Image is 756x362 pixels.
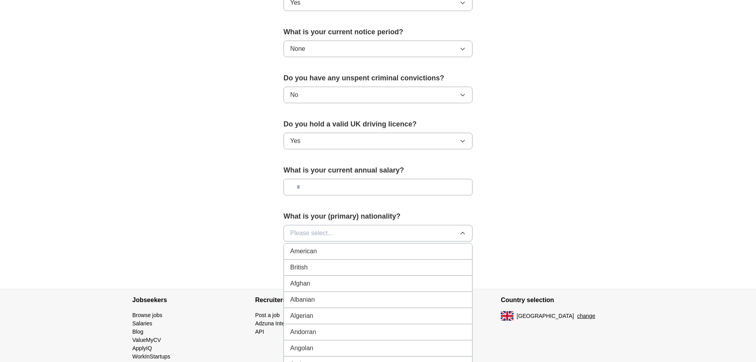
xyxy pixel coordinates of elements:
[290,44,305,54] span: None
[132,345,152,351] a: ApplyIQ
[517,312,574,320] span: [GEOGRAPHIC_DATA]
[255,312,280,318] a: Post a job
[290,228,333,238] span: Please select...
[283,211,472,222] label: What is your (primary) nationality?
[501,289,624,311] h4: Country selection
[290,279,310,288] span: Afghan
[132,320,152,327] a: Salaries
[132,329,143,335] a: Blog
[132,337,161,343] a: ValueMyCV
[132,312,162,318] a: Browse jobs
[290,90,298,100] span: No
[290,136,300,146] span: Yes
[577,312,595,320] button: change
[255,320,303,327] a: Adzuna Intelligence
[283,133,472,149] button: Yes
[283,225,472,241] button: Please select...
[283,73,472,84] label: Do you have any unspent criminal convictions?
[255,329,264,335] a: API
[290,247,317,256] span: American
[132,353,170,360] a: WorkInStartups
[501,311,513,321] img: UK flag
[290,311,313,321] span: Algerian
[283,119,472,130] label: Do you hold a valid UK driving licence?
[290,327,316,337] span: Andorran
[290,263,308,272] span: British
[283,165,472,176] label: What is your current annual salary?
[283,27,472,37] label: What is your current notice period?
[283,87,472,103] button: No
[290,343,313,353] span: Angolan
[290,295,315,304] span: Albanian
[283,41,472,57] button: None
